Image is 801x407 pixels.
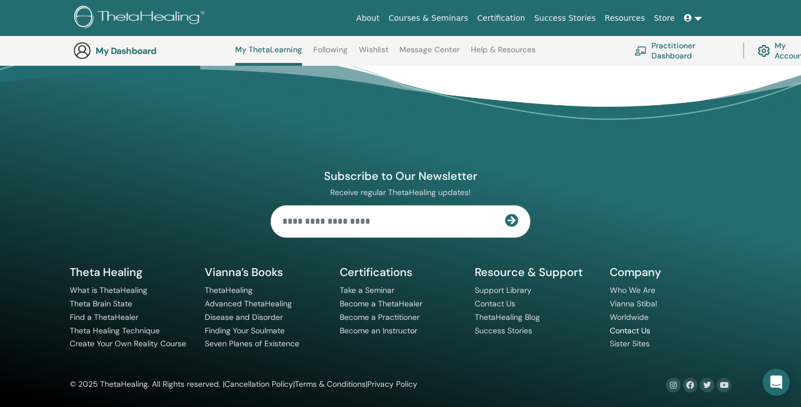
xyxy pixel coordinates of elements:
[610,325,650,336] a: Contact Us
[205,265,326,279] h5: Vianna’s Books
[634,38,730,63] a: Practitioner Dashboard
[384,8,473,29] a: Courses & Seminars
[471,45,535,63] a: Help & Resources
[530,8,600,29] a: Success Stories
[610,338,650,349] a: Sister Sites
[610,285,655,295] a: Who We Are
[610,299,657,309] a: Vianna Stibal
[235,45,302,66] a: My ThetaLearning
[359,45,389,63] a: Wishlist
[600,8,650,29] a: Resources
[475,312,540,322] a: ThetaHealing Blog
[205,312,283,322] a: Disease and Disorder
[96,46,208,56] h3: My Dashboard
[70,285,147,295] a: What is ThetaHealing
[70,338,186,349] a: Create Your Own Reality Course
[340,285,394,295] a: Take a Seminar
[763,369,790,396] div: Open Intercom Messenger
[295,379,366,389] a: Terms & Conditions
[475,299,515,309] a: Contact Us
[758,42,770,60] img: cog.svg
[340,312,420,322] a: Become a Practitioner
[271,187,530,197] p: Receive regular ThetaHealing updates!
[70,325,160,336] a: Theta Healing Technique
[610,312,649,322] a: Worldwide
[271,169,530,183] h4: Subscribe to Our Newsletter
[70,265,191,279] h5: Theta Healing
[74,6,209,31] img: logo.png
[634,46,647,55] img: chalkboard-teacher.svg
[70,299,132,309] a: Theta Brain State
[313,45,348,63] a: Following
[340,299,422,309] a: Become a ThetaHealer
[70,378,417,391] div: © 2025 ThetaHealing. All Rights reserved. | | |
[340,325,417,336] a: Become an Instructor
[472,8,529,29] a: Certification
[650,8,679,29] a: Store
[475,285,532,295] a: Support Library
[352,8,384,29] a: About
[340,265,461,279] h5: Certifications
[205,299,292,309] a: Advanced ThetaHealing
[205,325,285,336] a: Finding Your Soulmate
[399,45,460,63] a: Message Center
[475,325,532,336] a: Success Stories
[73,42,91,60] img: generic-user-icon.jpg
[224,379,293,389] a: Cancellation Policy
[70,312,138,322] a: Find a ThetaHealer
[367,379,417,389] a: Privacy Policy
[205,338,299,349] a: Seven Planes of Existence
[610,265,731,279] h5: Company
[205,285,253,295] a: ThetaHealing
[475,265,596,279] h5: Resource & Support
